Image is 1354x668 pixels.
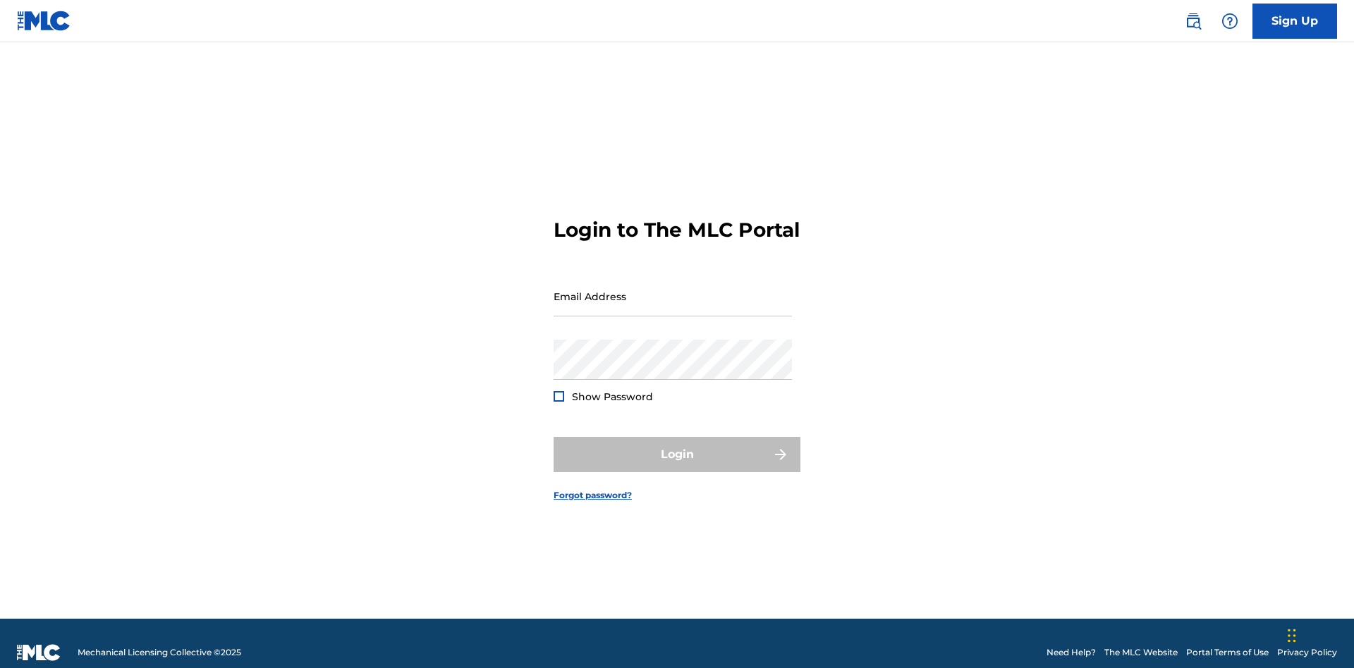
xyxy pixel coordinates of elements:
[1288,614,1296,657] div: Drag
[1185,13,1202,30] img: search
[78,646,241,659] span: Mechanical Licensing Collective © 2025
[1216,7,1244,35] div: Help
[1047,646,1096,659] a: Need Help?
[1252,4,1337,39] a: Sign Up
[17,11,71,31] img: MLC Logo
[1179,7,1207,35] a: Public Search
[1277,646,1337,659] a: Privacy Policy
[17,644,61,661] img: logo
[1283,600,1354,668] iframe: Chat Widget
[1186,646,1269,659] a: Portal Terms of Use
[554,218,800,242] h3: Login to The MLC Portal
[554,489,632,502] a: Forgot password?
[1221,13,1238,30] img: help
[572,390,653,403] span: Show Password
[1104,646,1178,659] a: The MLC Website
